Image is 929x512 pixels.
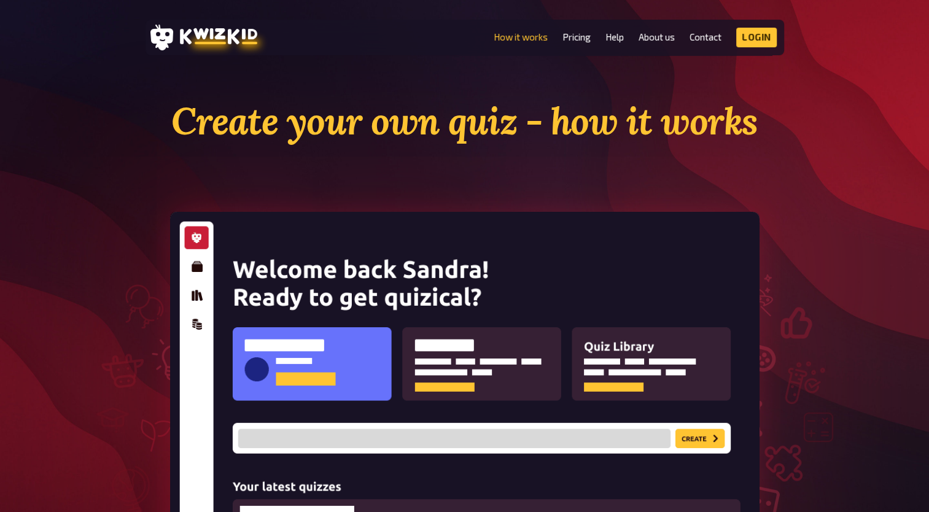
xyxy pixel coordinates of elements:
a: Pricing [562,32,591,42]
a: Help [605,32,624,42]
a: About us [639,32,675,42]
a: Contact [690,32,721,42]
a: Login [736,28,777,47]
a: How it works [494,32,548,42]
h1: Create your own quiz - how it works [170,98,760,144]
